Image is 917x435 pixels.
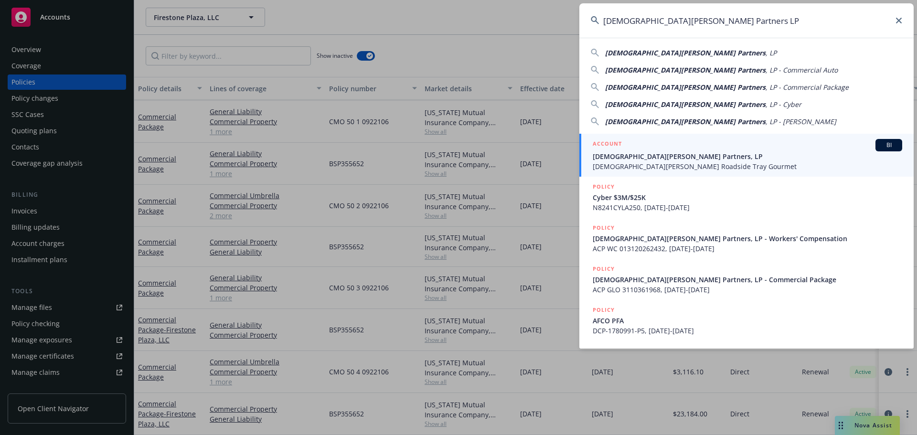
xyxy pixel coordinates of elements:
[593,244,902,254] span: ACP WC 013120262432, [DATE]-[DATE]
[579,134,914,177] a: ACCOUNTBI[DEMOGRAPHIC_DATA][PERSON_NAME] Partners, LP[DEMOGRAPHIC_DATA][PERSON_NAME] Roadside Tra...
[605,48,766,57] span: [DEMOGRAPHIC_DATA][PERSON_NAME] Partners
[766,48,777,57] span: , LP
[579,341,914,382] a: POLICY
[579,259,914,300] a: POLICY[DEMOGRAPHIC_DATA][PERSON_NAME] Partners, LP - Commercial PackageACP GLO 3110361968, [DATE]...
[593,192,902,202] span: Cyber $3M/$25K
[605,117,766,126] span: [DEMOGRAPHIC_DATA][PERSON_NAME] Partners
[579,177,914,218] a: POLICYCyber $3M/$25KN8241CYLA250, [DATE]-[DATE]
[593,223,615,233] h5: POLICY
[593,346,615,356] h5: POLICY
[593,264,615,274] h5: POLICY
[879,141,898,149] span: BI
[593,233,902,244] span: [DEMOGRAPHIC_DATA][PERSON_NAME] Partners, LP - Workers' Compensation
[593,305,615,315] h5: POLICY
[766,117,836,126] span: , LP - [PERSON_NAME]
[593,285,902,295] span: ACP GLO 3110361968, [DATE]-[DATE]
[579,218,914,259] a: POLICY[DEMOGRAPHIC_DATA][PERSON_NAME] Partners, LP - Workers' CompensationACP WC 013120262432, [D...
[593,182,615,191] h5: POLICY
[605,100,766,109] span: [DEMOGRAPHIC_DATA][PERSON_NAME] Partners
[593,326,902,336] span: DCP-1780991-P5, [DATE]-[DATE]
[593,316,902,326] span: AFCO PFA
[593,161,902,171] span: [DEMOGRAPHIC_DATA][PERSON_NAME] Roadside Tray Gourmet
[579,3,914,38] input: Search...
[593,202,902,212] span: N8241CYLA250, [DATE]-[DATE]
[593,151,902,161] span: [DEMOGRAPHIC_DATA][PERSON_NAME] Partners, LP
[766,83,849,92] span: , LP - Commercial Package
[579,300,914,341] a: POLICYAFCO PFADCP-1780991-P5, [DATE]-[DATE]
[593,275,902,285] span: [DEMOGRAPHIC_DATA][PERSON_NAME] Partners, LP - Commercial Package
[593,139,622,150] h5: ACCOUNT
[766,65,838,74] span: , LP - Commercial Auto
[605,65,766,74] span: [DEMOGRAPHIC_DATA][PERSON_NAME] Partners
[766,100,801,109] span: , LP - Cyber
[605,83,766,92] span: [DEMOGRAPHIC_DATA][PERSON_NAME] Partners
